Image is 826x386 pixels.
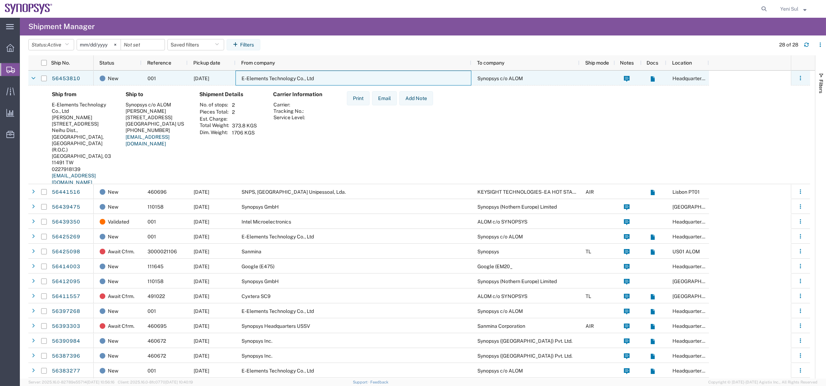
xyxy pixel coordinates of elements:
[242,368,314,374] span: E-Elements Technology Co., Ltd
[229,109,259,116] td: 2
[77,39,121,50] input: Not set
[672,204,737,210] span: Munich DE24
[51,216,81,228] a: 56439350
[108,259,118,274] span: New
[242,189,346,195] span: SNPS, Portugal Unipessoal, Lda.
[672,234,718,239] span: Headquarters USSV
[51,306,81,317] a: 56397268
[227,39,260,50] button: Filters
[672,308,718,314] span: Headquarters USSV
[780,5,816,13] button: Yeni Sul
[372,91,397,105] button: Email
[672,189,700,195] span: Lisbon PT01
[242,219,291,225] span: Intel Microelectronics
[147,60,171,66] span: Reference
[165,380,193,384] span: [DATE] 10:40:19
[477,338,572,344] span: Synopsys (India) Pvt. Ltd.
[199,116,229,122] th: Est. Charge:
[108,333,118,348] span: New
[148,219,156,225] span: 001
[199,122,229,129] th: Total Weight:
[586,249,591,254] span: TL
[585,60,609,66] span: Ship mode
[242,353,272,359] span: Synopsys Inc.
[477,249,499,254] span: Synopsys
[52,127,114,153] div: Neihu Dist., [GEOGRAPHIC_DATA], [GEOGRAPHIC_DATA] (R.O.C.)
[126,127,188,133] div: [PHONE_NUMBER]
[399,91,433,105] button: Add Note
[51,246,81,258] a: 56425098
[477,76,523,81] span: Synopsys c/o ALOM
[672,264,718,269] span: Headquarters USSV
[51,187,81,198] a: 56441516
[148,204,163,210] span: 110158
[242,308,314,314] span: E-Elements Technology Co., Ltd
[194,249,209,254] span: 08/07/2025
[194,368,209,374] span: 08/04/2025
[242,264,275,269] span: Google (E475)
[818,79,824,93] span: Filters
[126,134,170,147] a: [EMAIL_ADDRESS][DOMAIN_NAME]
[672,219,718,225] span: Headquarters USSV
[126,91,188,98] h4: Ship to
[672,338,718,344] span: Headquarters USSV
[126,121,188,127] div: [GEOGRAPHIC_DATA] US
[242,249,261,254] span: Sanmina
[199,91,262,98] h4: Shipment Details
[647,60,659,66] span: Docs
[194,338,209,344] span: 08/08/2025
[780,5,798,13] span: Yeni Sul
[193,60,220,66] span: Pickup date
[672,323,718,329] span: Headquarters USSV
[672,368,718,374] span: Headquarters USSV
[229,122,259,129] td: 373.8 KGS
[273,108,305,114] th: Tracking No.:
[148,368,156,374] span: 001
[194,279,209,284] span: 08/08/2025
[148,353,166,359] span: 460672
[148,189,167,195] span: 460696
[108,304,118,319] span: New
[477,60,504,66] span: To company
[477,323,525,329] span: Sanmina Corporation
[353,380,371,384] a: Support
[194,234,209,239] span: 08/11/2025
[242,76,314,81] span: E-Elements Technology Co., Ltd
[194,76,209,81] span: 08/13/2025
[51,231,81,243] a: 56425269
[672,249,700,254] span: US01 ALOM
[148,279,163,284] span: 110158
[229,129,259,136] td: 1706 KGS
[148,323,167,329] span: 460695
[148,293,165,299] span: 491022
[108,363,118,378] span: New
[52,173,96,186] a: [EMAIL_ADDRESS][DOMAIN_NAME]
[708,379,817,385] span: Copyright © [DATE]-[DATE] Agistix Inc., All Rights Reserved
[672,279,737,284] span: Munich DE24
[126,101,188,108] div: Synopsys c/o ALOM
[241,60,275,66] span: From company
[121,39,165,50] input: Not set
[194,264,209,269] span: 08/06/2025
[194,353,209,359] span: 08/05/2025
[477,293,527,299] span: ALOM c/o SYNOPSYS
[347,91,370,105] button: Print
[477,264,512,269] span: Google (EM20_
[52,114,114,121] div: [PERSON_NAME]
[477,234,523,239] span: Synopsys c/o ALOM
[148,76,156,81] span: 001
[108,348,118,363] span: New
[586,189,594,195] span: AIR
[477,279,557,284] span: Synopsys (Nothern Europe) Limited
[586,293,591,299] span: TL
[229,101,259,109] td: 2
[199,101,229,109] th: No. of stops:
[51,291,81,302] a: 56411557
[167,39,224,50] button: Saved filters
[194,189,209,195] span: 08/08/2025
[148,308,156,314] span: 001
[242,234,314,239] span: E-Elements Technology Co., Ltd
[108,71,118,86] span: New
[273,114,305,121] th: Service Level:
[5,4,52,14] img: logo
